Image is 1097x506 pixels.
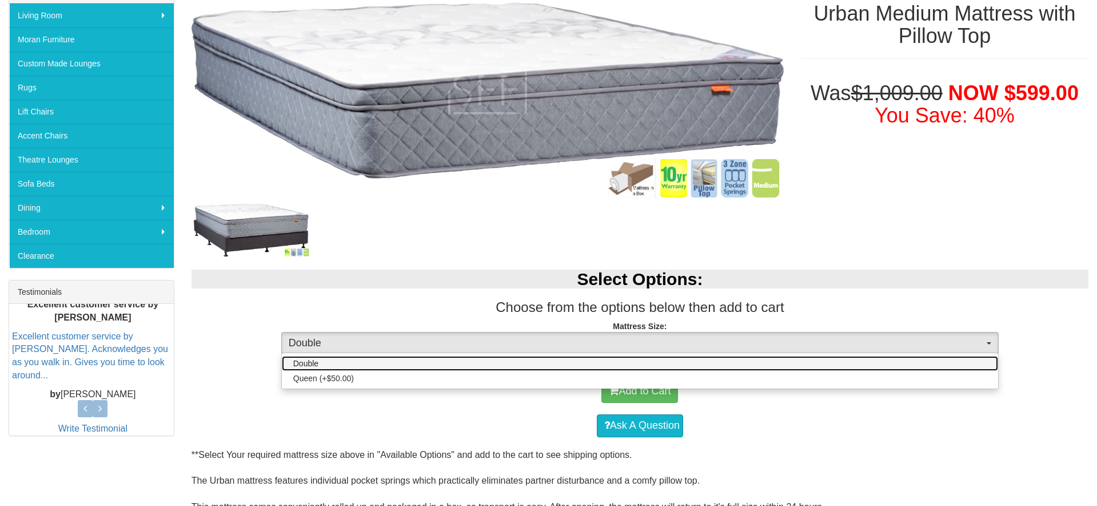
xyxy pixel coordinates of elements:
[9,172,174,196] a: Sofa Beds
[9,124,174,148] a: Accent Chairs
[801,2,1088,48] h1: Urban Medium Mattress with Pillow Top
[9,100,174,124] a: Lift Chairs
[12,331,168,381] a: Excellent customer service by [PERSON_NAME]. Acknowledges you as you walk in. Gives you time to l...
[27,299,158,322] b: Excellent customer service by [PERSON_NAME]
[192,300,1088,315] h3: Choose from the options below then add to cart
[577,270,703,288] b: Select Options:
[601,380,678,403] button: Add to Cart
[293,373,354,384] span: Queen (+$50.00)
[801,82,1088,127] h1: Was
[9,244,174,268] a: Clearance
[9,27,174,52] a: Moran Furniture
[9,3,174,27] a: Living Room
[9,76,174,100] a: Rugs
[851,81,943,105] del: $1,009.00
[948,81,1079,105] span: NOW $599.00
[875,104,1015,127] font: You Save: 40%
[9,148,174,172] a: Theatre Lounges
[58,424,127,433] a: Write Testimonial
[613,322,667,331] strong: Mattress Size:
[293,358,318,369] span: Double
[597,414,683,437] a: Ask A Question
[9,280,174,304] div: Testimonials
[9,52,174,76] a: Custom Made Lounges
[9,196,174,220] a: Dining
[12,388,174,401] p: [PERSON_NAME]
[281,332,999,355] button: Double
[289,336,984,351] span: Double
[9,220,174,244] a: Bedroom
[50,389,61,399] b: by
